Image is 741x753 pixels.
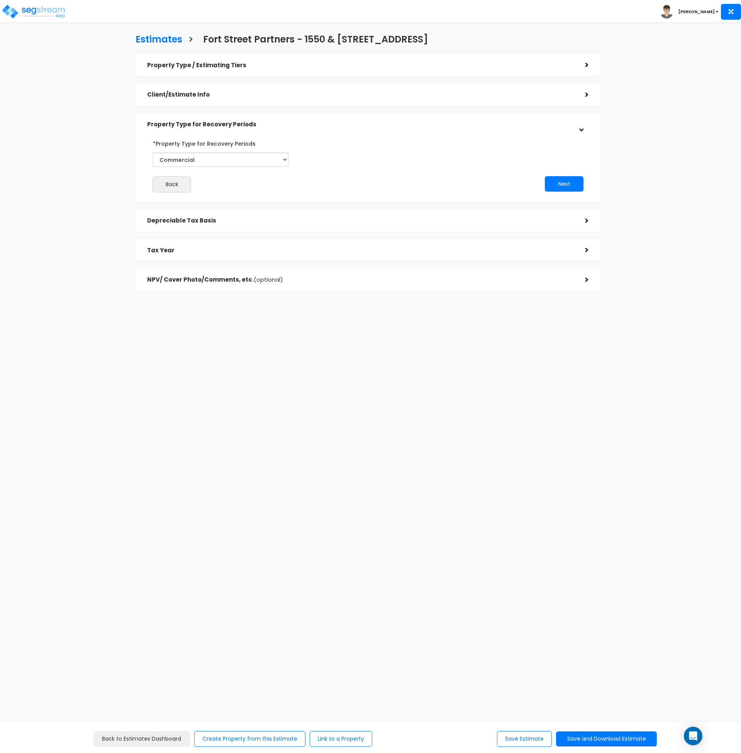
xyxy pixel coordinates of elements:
button: Save Estimate [497,731,552,747]
a: Fort Street Partners - 1550 & [STREET_ADDRESS] [197,27,428,50]
h5: Property Type for Recovery Periods [147,121,573,128]
a: Estimates [130,27,182,50]
h5: NPV/ Cover Photo/Comments, etc. [147,277,573,283]
div: > [575,117,587,132]
button: Save and Download Estimate [556,731,657,746]
b: [PERSON_NAME] [678,9,715,15]
img: avatar.png [660,5,673,19]
h5: Property Type / Estimating Tiers [147,62,573,69]
h5: Client/Estimate Info [147,92,573,98]
button: Next [545,176,583,192]
h3: Fort Street Partners - 1550 & [STREET_ADDRESS] [203,34,428,46]
img: logo_pro_r.png [1,4,67,19]
div: Open Intercom Messenger [684,727,702,745]
button: Back [153,176,191,192]
a: Back to Estimates Dashboard [93,731,190,747]
label: *Property Type for Recovery Periods [153,137,256,148]
h3: > [188,34,193,46]
div: > [573,215,589,227]
h3: Estimates [136,34,182,46]
button: Link to a Property [310,731,372,747]
h5: Depreciable Tax Basis [147,218,573,224]
span: (optional) [254,275,283,284]
div: > [573,274,589,286]
div: > [573,244,589,256]
h5: Tax Year [147,247,573,254]
button: Create Property from this Estimate [194,731,305,747]
div: > [573,59,589,71]
div: > [573,89,589,101]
